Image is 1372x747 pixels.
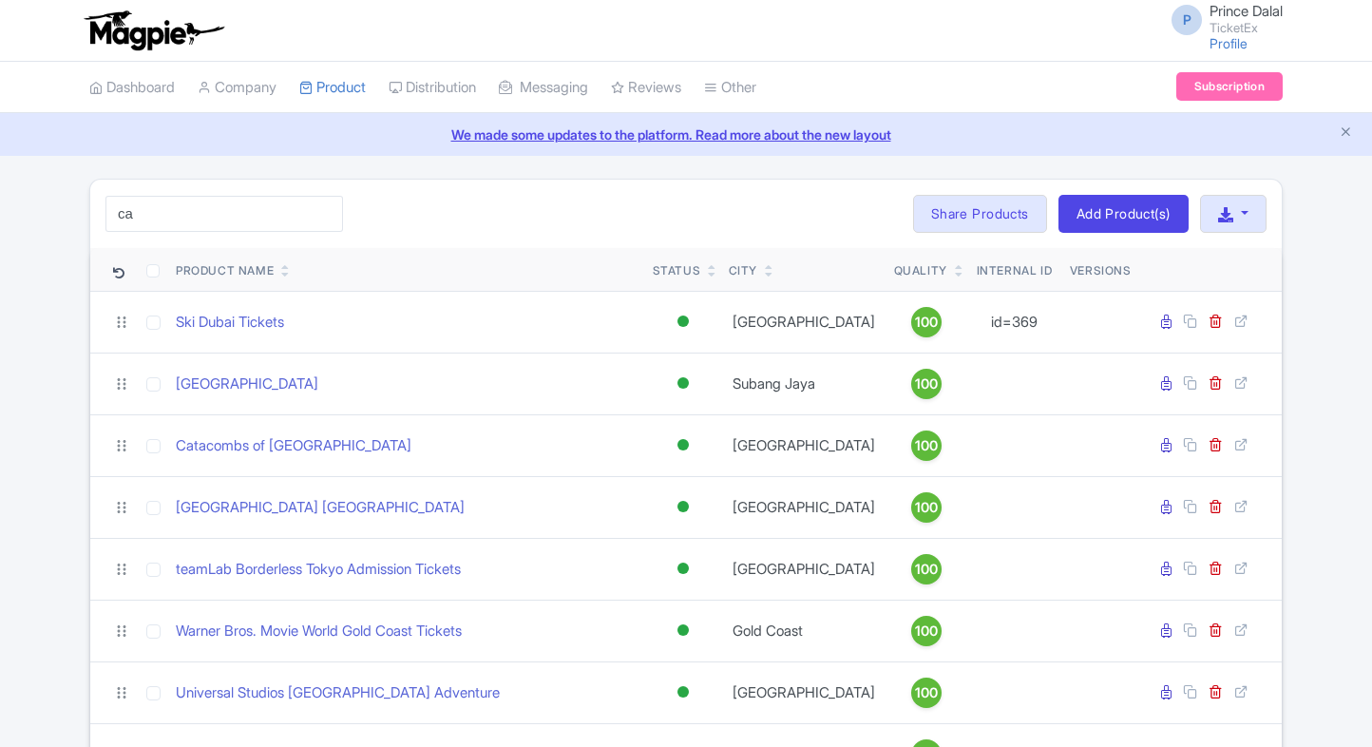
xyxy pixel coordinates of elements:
[1210,35,1248,51] a: Profile
[11,124,1361,144] a: We made some updates to the platform. Read more about the new layout
[721,600,886,661] td: Gold Coast
[704,62,756,114] a: Other
[1160,4,1283,34] a: P Prince Dalal TicketEx
[80,10,227,51] img: logo-ab69f6fb50320c5b225c76a69d11143b.png
[1172,5,1202,35] span: P
[89,62,175,114] a: Dashboard
[1062,248,1139,292] th: Versions
[915,373,938,394] span: 100
[721,291,886,353] td: [GEOGRAPHIC_DATA]
[915,497,938,518] span: 100
[966,291,1062,353] td: id=369
[915,682,938,703] span: 100
[915,312,938,333] span: 100
[1210,22,1283,34] small: TicketEx
[499,62,588,114] a: Messaging
[1210,2,1283,20] span: Prince Dalal
[674,370,693,397] div: Active
[176,312,284,334] a: Ski Dubai Tickets
[674,308,693,335] div: Active
[915,559,938,580] span: 100
[894,678,959,708] a: 100
[894,307,959,337] a: 100
[176,373,318,395] a: [GEOGRAPHIC_DATA]
[176,559,461,581] a: teamLab Borderless Tokyo Admission Tickets
[1339,123,1353,144] button: Close announcement
[894,616,959,646] a: 100
[611,62,681,114] a: Reviews
[176,435,411,457] a: Catacombs of [GEOGRAPHIC_DATA]
[674,617,693,644] div: Active
[894,262,947,279] div: Quality
[674,431,693,459] div: Active
[674,555,693,583] div: Active
[894,554,959,584] a: 100
[913,195,1047,233] a: Share Products
[176,262,274,279] div: Product Name
[674,493,693,521] div: Active
[105,196,343,232] input: Search product name, city, or interal id
[729,262,757,279] div: City
[176,621,462,642] a: Warner Bros. Movie World Gold Coast Tickets
[176,497,465,519] a: [GEOGRAPHIC_DATA] [GEOGRAPHIC_DATA]
[915,435,938,456] span: 100
[721,353,886,414] td: Subang Jaya
[176,682,500,704] a: Universal Studios [GEOGRAPHIC_DATA] Adventure
[674,679,693,706] div: Active
[653,262,701,279] div: Status
[299,62,366,114] a: Product
[721,538,886,600] td: [GEOGRAPHIC_DATA]
[721,414,886,476] td: [GEOGRAPHIC_DATA]
[198,62,276,114] a: Company
[1058,195,1189,233] a: Add Product(s)
[966,248,1062,292] th: Internal ID
[915,621,938,642] span: 100
[894,369,959,399] a: 100
[1176,72,1283,101] a: Subscription
[894,431,959,461] a: 100
[894,492,959,523] a: 100
[721,661,886,723] td: [GEOGRAPHIC_DATA]
[721,476,886,538] td: [GEOGRAPHIC_DATA]
[389,62,476,114] a: Distribution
